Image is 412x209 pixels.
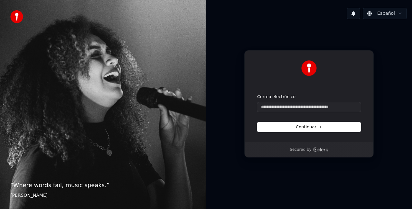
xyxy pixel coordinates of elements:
[10,181,196,190] p: “ Where words fail, music speaks. ”
[296,124,322,130] span: Continuar
[290,147,311,152] p: Secured by
[257,94,295,100] label: Correo electrónico
[10,10,23,23] img: youka
[10,192,196,199] footer: [PERSON_NAME]
[313,147,328,152] a: Clerk logo
[257,122,361,132] button: Continuar
[301,60,317,76] img: Youka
